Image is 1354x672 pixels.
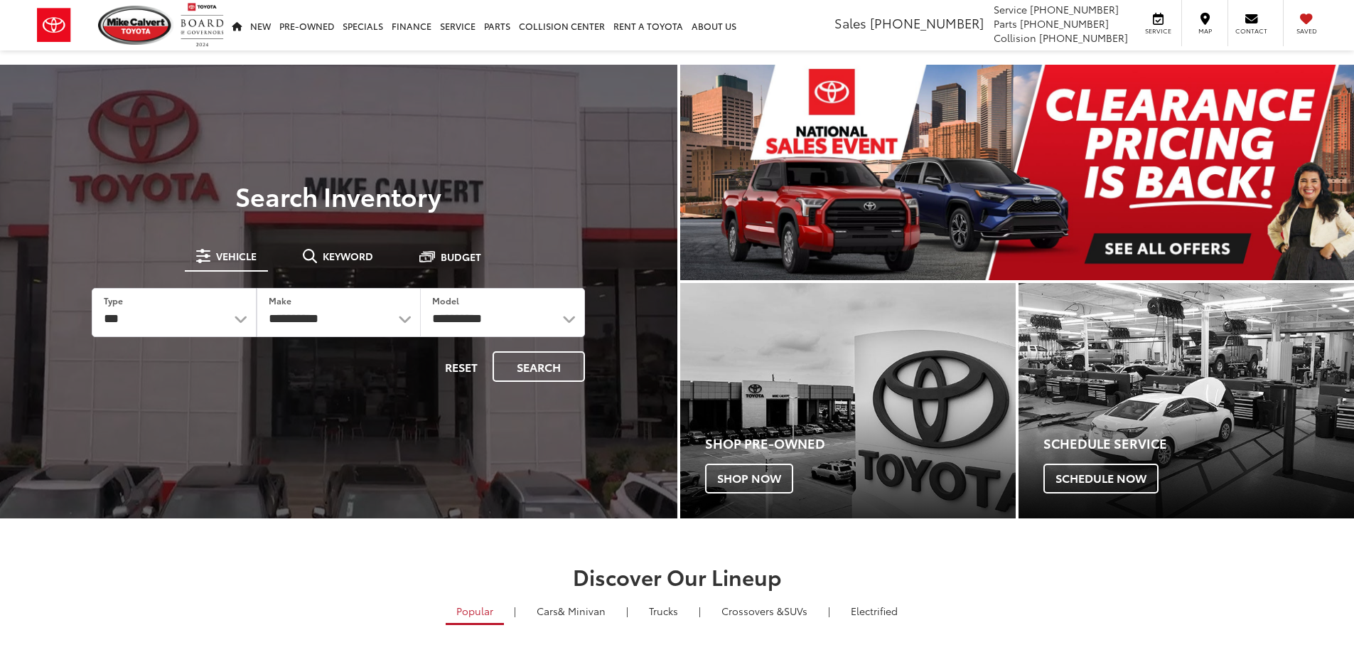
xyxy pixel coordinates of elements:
[705,464,793,494] span: Shop Now
[994,16,1017,31] span: Parts
[840,599,908,623] a: Electrified
[216,251,257,261] span: Vehicle
[638,599,689,623] a: Trucks
[323,251,373,261] span: Keyword
[1291,26,1322,36] span: Saved
[446,599,504,625] a: Popular
[176,565,1178,588] h2: Discover Our Lineup
[695,604,704,618] li: |
[680,283,1016,518] div: Toyota
[60,181,618,210] h3: Search Inventory
[104,294,123,306] label: Type
[1030,2,1119,16] span: [PHONE_NUMBER]
[623,604,632,618] li: |
[870,14,984,32] span: [PHONE_NUMBER]
[441,252,481,262] span: Budget
[526,599,616,623] a: Cars
[1039,31,1128,45] span: [PHONE_NUMBER]
[705,437,1016,451] h4: Shop Pre-Owned
[994,2,1027,16] span: Service
[1020,16,1109,31] span: [PHONE_NUMBER]
[558,604,606,618] span: & Minivan
[493,351,585,382] button: Search
[98,6,173,45] img: Mike Calvert Toyota
[1235,26,1267,36] span: Contact
[432,294,459,306] label: Model
[1043,437,1354,451] h4: Schedule Service
[1019,283,1354,518] a: Schedule Service Schedule Now
[834,14,866,32] span: Sales
[994,31,1036,45] span: Collision
[1189,26,1220,36] span: Map
[1019,283,1354,518] div: Toyota
[824,604,834,618] li: |
[711,599,818,623] a: SUVs
[433,351,490,382] button: Reset
[1142,26,1174,36] span: Service
[680,283,1016,518] a: Shop Pre-Owned Shop Now
[269,294,291,306] label: Make
[721,604,784,618] span: Crossovers &
[1043,464,1159,494] span: Schedule Now
[510,604,520,618] li: |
